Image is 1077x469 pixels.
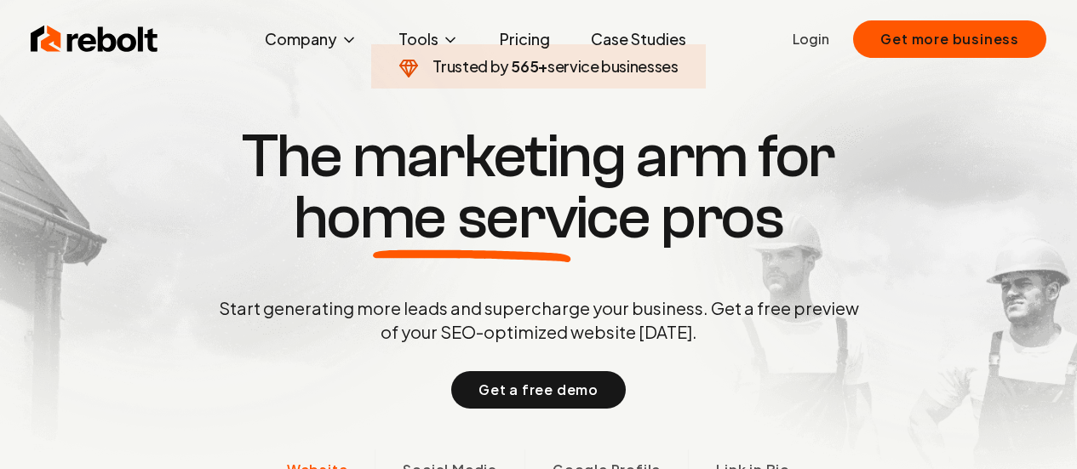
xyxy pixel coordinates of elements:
a: Login [793,29,829,49]
button: Company [251,22,371,56]
span: 565 [511,54,538,78]
img: Rebolt Logo [31,22,158,56]
a: Pricing [486,22,564,56]
a: Case Studies [577,22,700,56]
p: Start generating more leads and supercharge your business. Get a free preview of your SEO-optimiz... [215,296,862,344]
button: Get a free demo [451,371,626,409]
span: service businesses [547,56,679,76]
span: Trusted by [433,56,508,76]
h1: The marketing arm for pros [130,126,948,249]
span: + [538,56,547,76]
span: home service [294,187,650,249]
button: Get more business [853,20,1046,58]
button: Tools [385,22,473,56]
